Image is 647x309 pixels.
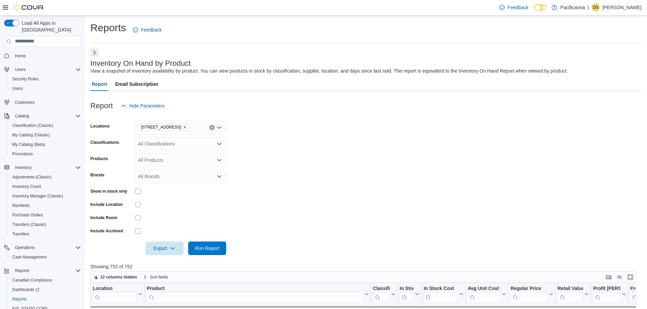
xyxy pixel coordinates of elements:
[510,285,547,292] div: Regular Price
[558,285,589,303] button: Retail Value In Stock
[217,157,222,163] button: Open list of options
[10,220,49,229] a: Transfers (Classic)
[217,125,222,130] button: Open list of options
[90,140,119,145] label: Classifications
[468,285,501,292] div: Avg Unit Cost In Stock
[507,4,528,11] span: Feedback
[1,163,84,172] button: Inventory
[15,165,32,170] span: Inventory
[10,182,44,191] a: Inventory Count
[15,53,26,59] span: Home
[10,150,36,158] a: Promotions
[100,274,137,280] span: 12 columns hidden
[130,23,164,37] a: Feedback
[560,3,585,12] p: Pacificanna
[10,121,81,130] span: Classification (Classic)
[7,220,84,229] button: Transfers (Classic)
[15,113,29,119] span: Catalog
[12,296,26,302] span: Reports
[510,285,547,303] div: Regular Price
[12,174,52,180] span: Adjustments (Classic)
[195,245,219,252] span: Run Report
[424,285,457,292] div: In Stock Cost
[12,163,34,172] button: Inventory
[12,254,47,260] span: Cash Management
[90,172,104,178] label: Brands
[12,142,45,147] span: My Catalog (Beta)
[7,294,84,304] button: Reports
[373,285,390,292] div: Classification
[10,230,81,238] span: Transfers
[12,244,81,252] span: Operations
[10,140,48,149] a: My Catalog (Beta)
[558,285,583,292] div: Retail Value In Stock
[12,203,30,208] span: Manifests
[10,286,81,294] span: Dashboards
[12,132,50,138] span: My Catalog (Classic)
[10,150,81,158] span: Promotions
[7,130,84,140] button: My Catalog (Classic)
[15,100,35,105] span: Customers
[12,52,81,60] span: Home
[7,201,84,210] button: Manifests
[10,286,42,294] a: Dashboards
[150,274,168,280] span: Sort fields
[10,75,81,83] span: Security Roles
[217,174,222,179] button: Open list of options
[12,112,81,120] span: Catalog
[1,111,84,121] button: Catalog
[10,173,81,181] span: Adjustments (Classic)
[12,86,23,91] span: Users
[15,245,35,250] span: Operations
[10,211,81,219] span: Purchase Orders
[373,285,390,303] div: Classification
[497,1,531,14] a: Feedback
[7,172,84,182] button: Adjustments (Classic)
[7,285,84,294] a: Dashboards
[145,242,183,255] button: Export
[90,102,113,110] h3: Report
[593,285,620,292] div: Profit [PERSON_NAME] ($)
[12,277,52,283] span: Canadian Compliance
[558,285,583,303] div: Retail Value In Stock
[15,268,29,273] span: Reports
[12,76,38,82] span: Security Roles
[183,125,187,129] button: Remove 1881 Fort Street from selection in this group
[534,4,548,11] input: Dark Mode
[19,20,81,33] span: Load All Apps in [GEOGRAPHIC_DATA]
[12,222,46,227] span: Transfers (Classic)
[147,285,363,292] div: Product
[592,3,600,12] div: Darren Saunders
[12,123,53,128] span: Classification (Classic)
[14,4,44,11] img: Cova
[12,98,81,107] span: Customers
[7,229,84,239] button: Transfers
[12,193,63,199] span: Inventory Manager (Classic)
[10,276,81,284] span: Canadian Compliance
[1,51,84,61] button: Home
[1,97,84,107] button: Customers
[12,231,29,237] span: Transfers
[593,285,620,303] div: Profit Margin ($)
[209,125,215,130] button: Clear input
[1,243,84,252] button: Operations
[7,121,84,130] button: Classification (Classic)
[91,273,140,281] button: 12 columns hidden
[510,285,553,303] button: Regular Price
[90,156,108,161] label: Products
[605,273,613,281] button: Keyboard shortcuts
[10,192,81,200] span: Inventory Manager (Classic)
[217,141,222,147] button: Open list of options
[149,242,179,255] span: Export
[138,123,190,131] span: 1881 Fort Street
[90,59,191,67] h3: Inventory On Hand by Product
[10,201,32,210] a: Manifests
[10,75,41,83] a: Security Roles
[12,52,29,60] a: Home
[615,273,624,281] button: Display options
[10,84,81,93] span: Users
[10,131,53,139] a: My Catalog (Classic)
[90,263,642,270] p: Showing 752 of 752
[15,67,25,72] span: Users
